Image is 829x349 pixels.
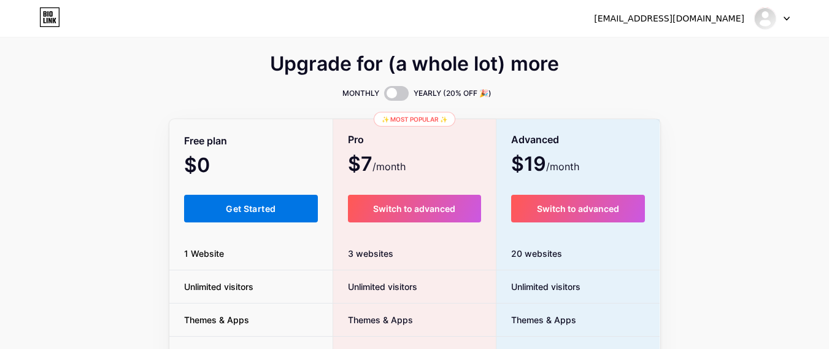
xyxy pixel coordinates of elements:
[546,159,579,174] span: /month
[496,313,576,326] span: Themes & Apps
[169,280,268,293] span: Unlimited visitors
[374,112,455,127] div: ✨ Most popular ✨
[169,247,239,260] span: 1 Website
[184,130,227,152] span: Free plan
[342,87,379,100] span: MONTHLY
[184,195,318,222] button: Get Started
[496,237,660,270] div: 20 websites
[333,313,413,326] span: Themes & Apps
[594,12,744,25] div: [EMAIL_ADDRESS][DOMAIN_NAME]
[169,313,264,326] span: Themes & Apps
[414,87,492,100] span: YEARLY (20% OFF 🎉)
[348,157,406,174] span: $7
[511,129,559,151] span: Advanced
[333,280,417,293] span: Unlimited visitors
[511,195,646,222] button: Switch to advanced
[511,157,579,174] span: $19
[226,203,276,214] span: Get Started
[496,280,580,293] span: Unlimited visitors
[270,57,559,71] span: Upgrade for (a whole lot) more
[333,237,496,270] div: 3 websites
[754,7,777,30] img: rahul7265448
[184,158,243,175] span: $0
[372,159,406,174] span: /month
[373,203,455,214] span: Switch to advanced
[348,195,481,222] button: Switch to advanced
[537,203,619,214] span: Switch to advanced
[348,129,364,151] span: Pro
